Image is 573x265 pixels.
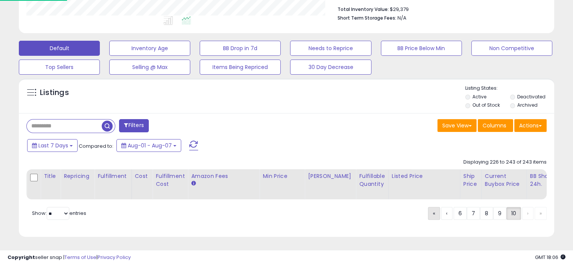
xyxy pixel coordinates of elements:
a: 7 [467,207,480,220]
p: Listing States: [465,85,554,92]
h5: Listings [40,87,69,98]
span: N/A [397,14,406,21]
a: Privacy Policy [98,254,131,261]
button: Items Being Repriced [200,60,281,75]
div: [PERSON_NAME] [308,172,353,180]
label: Archived [517,102,537,108]
div: Displaying 226 to 243 of 243 items [463,159,547,166]
button: Default [19,41,100,56]
div: Title [44,172,57,180]
span: ‹ [446,210,448,217]
a: 9 [493,207,506,220]
b: Total Inventory Value: [338,6,389,12]
button: Save View [437,119,477,132]
button: Actions [514,119,547,132]
div: seller snap | | [8,254,131,261]
small: Amazon Fees. [191,180,196,187]
label: Active [472,93,486,100]
button: Columns [478,119,513,132]
button: Aug-01 - Aug-07 [116,139,181,152]
button: Non Competitive [471,41,552,56]
button: BB Price Below Min [381,41,462,56]
div: Fulfillment [98,172,128,180]
div: BB Share 24h. [530,172,558,188]
div: Min Price [263,172,301,180]
button: BB Drop in 7d [200,41,281,56]
div: Amazon Fees [191,172,256,180]
strong: Copyright [8,254,35,261]
div: Fulfillable Quantity [359,172,385,188]
span: Compared to: [79,142,113,150]
a: 6 [454,207,467,220]
a: 10 [506,207,521,220]
button: Top Sellers [19,60,100,75]
label: Out of Stock [472,102,500,108]
li: $29,379 [338,4,541,13]
button: Selling @ Max [109,60,190,75]
span: Show: entries [32,210,86,217]
button: Filters [119,119,148,132]
button: Needs to Reprice [290,41,371,56]
div: Current Buybox Price [485,172,524,188]
span: « [433,210,435,217]
div: Listed Price [392,172,457,180]
a: Terms of Use [64,254,96,261]
div: Repricing [64,172,91,180]
span: Columns [483,122,506,129]
span: Last 7 Days [38,142,68,149]
button: Inventory Age [109,41,190,56]
span: 2025-08-15 18:06 GMT [535,254,565,261]
span: Aug-01 - Aug-07 [128,142,172,149]
button: 30 Day Decrease [290,60,371,75]
b: Short Term Storage Fees: [338,15,396,21]
label: Deactivated [517,93,545,100]
div: Ship Price [463,172,478,188]
div: Cost [135,172,150,180]
button: Last 7 Days [27,139,78,152]
div: Fulfillment Cost [156,172,185,188]
a: 8 [480,207,493,220]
